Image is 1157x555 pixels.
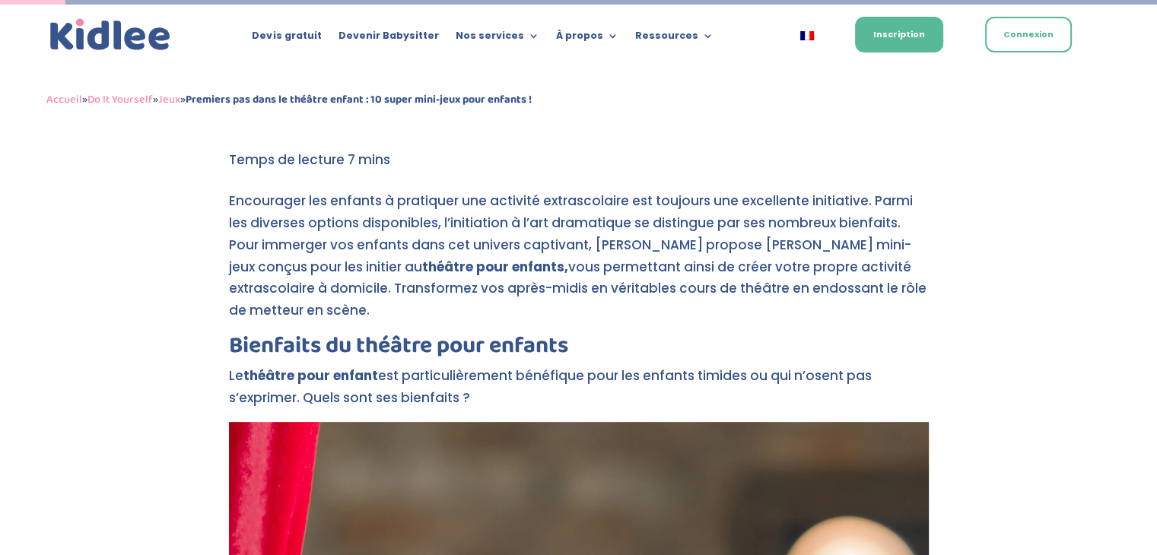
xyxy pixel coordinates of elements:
a: À propos [555,30,618,47]
a: Inscription [855,17,943,52]
span: » » » [46,90,532,109]
img: Français [800,31,814,40]
a: Ressources [634,30,713,47]
p: Le est particulièrement bénéfique pour les enfants timides ou qui n’osent pas s’exprimer. Quels s... [229,365,929,422]
a: Kidlee Logo [46,15,174,55]
a: Connexion [985,17,1072,52]
h2: Bienfaits du théâtre pour enfants [229,335,929,365]
a: Jeux [158,90,180,109]
img: logo_kidlee_bleu [46,15,174,55]
a: Accueil [46,90,82,109]
p: Encourager les enfants à pratiquer une activité extrascolaire est toujours une excellente initiat... [229,190,929,335]
strong: théâtre pour enfants, [422,258,568,276]
a: Devis gratuit [252,30,321,47]
a: Do It Yourself [87,90,153,109]
a: Nos services [455,30,539,47]
strong: théâtre pour enfant [243,366,378,385]
a: Devenir Babysitter [338,30,438,47]
strong: Premiers pas dans le théâtre enfant : 10 super mini-jeux pour enfants ! [186,90,532,109]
